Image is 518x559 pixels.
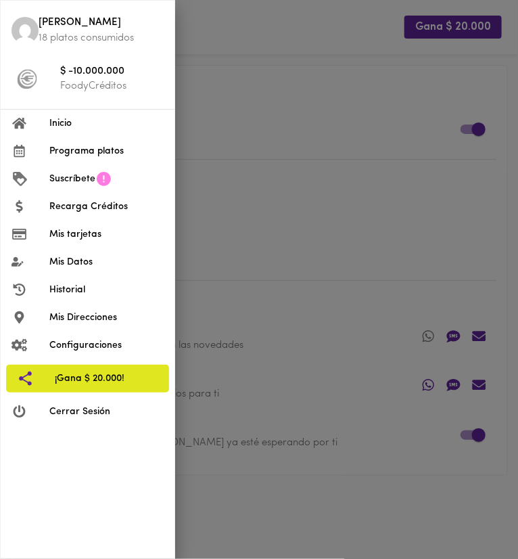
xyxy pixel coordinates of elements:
span: $ -10.000.000 [60,64,164,80]
span: Inicio [49,116,164,131]
img: foody-creditos-black.png [17,69,37,89]
span: Recarga Créditos [49,200,164,214]
p: FoodyCréditos [60,79,164,93]
span: Mis Datos [49,255,164,269]
span: Cerrar Sesión [49,405,164,419]
span: Mis Direcciones [49,311,164,325]
span: ¡Gana $ 20.000! [55,372,158,386]
span: Suscríbete [49,172,95,186]
span: Configuraciones [49,338,164,353]
span: Historial [49,283,164,297]
p: 18 platos consumidos [39,31,164,45]
span: Programa platos [49,144,164,158]
iframe: Messagebird Livechat Widget [453,494,518,559]
span: [PERSON_NAME] [39,16,164,31]
span: Mis tarjetas [49,227,164,242]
